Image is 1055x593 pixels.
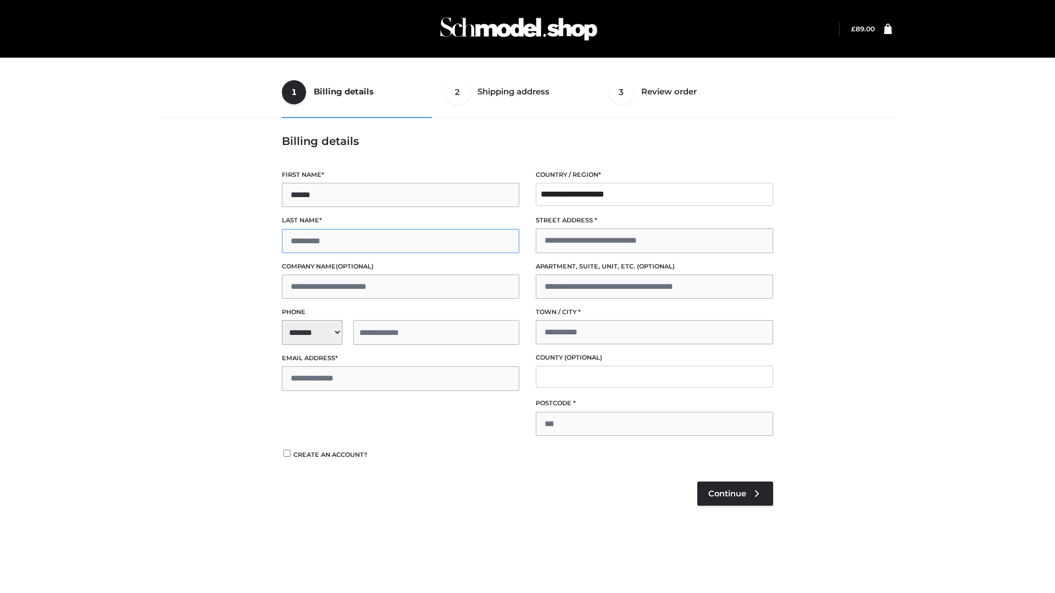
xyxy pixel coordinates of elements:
a: Continue [697,482,773,506]
span: £ [851,25,856,33]
label: Phone [282,307,519,317]
label: Town / City [536,307,773,317]
span: Continue [708,489,746,499]
label: Postcode [536,398,773,409]
h3: Billing details [282,135,773,148]
img: Schmodel Admin 964 [436,7,601,51]
span: (optional) [336,262,374,270]
label: Street address [536,215,773,226]
label: Country / Region [536,170,773,180]
a: £89.00 [851,25,875,33]
label: First name [282,170,519,180]
span: Create an account? [293,451,368,458]
input: Create an account? [282,450,292,457]
span: (optional) [564,354,602,361]
bdi: 89.00 [851,25,875,33]
label: County [536,353,773,363]
label: Apartment, suite, unit, etc. [536,261,773,272]
label: Email address [282,353,519,363]
label: Last name [282,215,519,226]
label: Company name [282,261,519,272]
span: (optional) [637,262,675,270]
